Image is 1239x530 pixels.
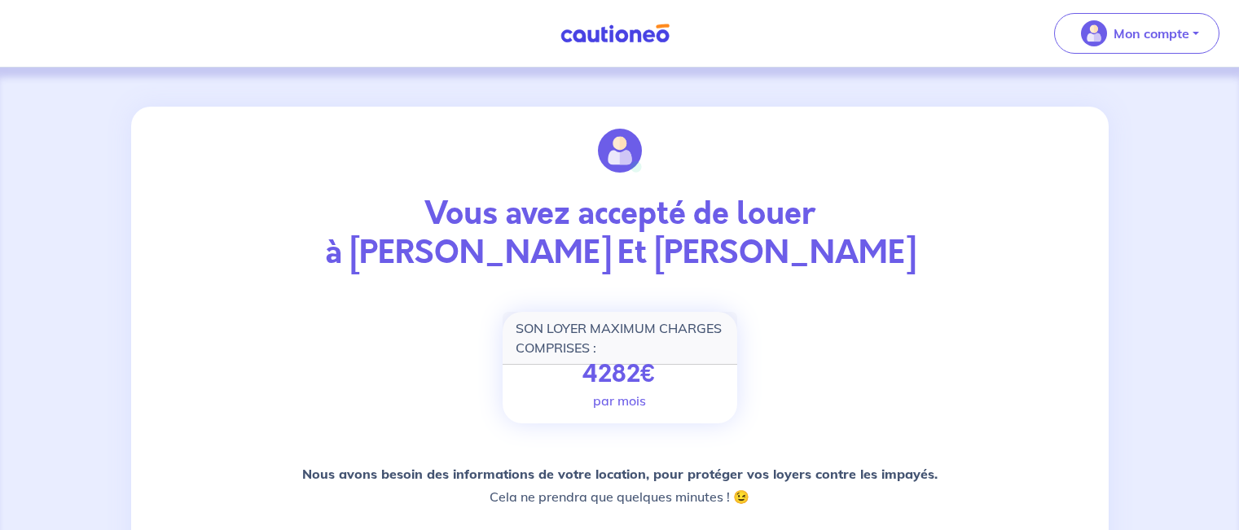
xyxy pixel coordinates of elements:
p: Cela ne prendra que quelques minutes ! 😉 [302,462,938,508]
button: illu_account_valid_menu.svgMon compte [1054,13,1219,54]
img: Cautioneo [554,24,676,44]
div: SON LOYER MAXIMUM CHARGES COMPRISES : [503,312,737,365]
p: par mois [593,391,646,410]
span: € [639,357,657,392]
img: illu_account_valid_menu.svg [1081,20,1107,46]
p: 4282 [582,360,657,389]
img: illu_account_valid.svg [598,129,642,173]
strong: Nous avons besoin des informations de votre location, pour protéger vos loyers contre les impayés. [302,466,938,482]
p: Vous avez accepté de louer à [PERSON_NAME] Et [PERSON_NAME] [180,195,1060,273]
p: Mon compte [1114,24,1189,43]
